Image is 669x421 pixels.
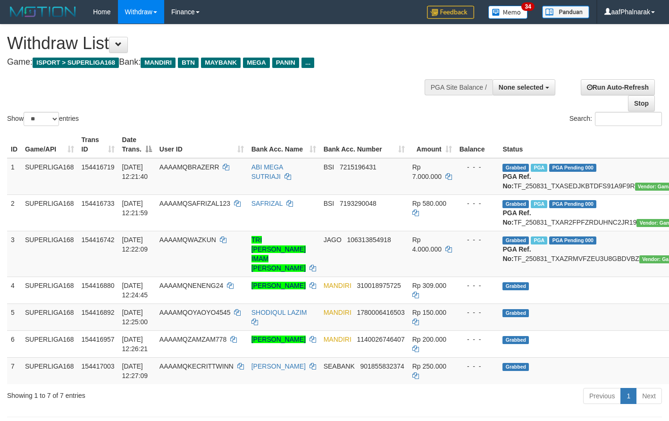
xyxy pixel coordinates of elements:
span: Marked by aafsoumeymey [531,200,547,208]
div: - - - [460,362,495,371]
span: JAGO [324,236,342,244]
span: BTN [178,58,199,68]
span: MEGA [243,58,270,68]
span: [DATE] 12:21:40 [122,163,148,180]
td: 1 [7,158,21,195]
span: Grabbed [502,236,529,244]
span: 154416719 [82,163,115,171]
span: Rp 580.000 [412,200,446,207]
th: Balance [456,131,499,158]
span: 154416892 [82,309,115,316]
span: Copy 106313854918 to clipboard [347,236,391,244]
span: Grabbed [502,282,529,290]
span: 154416880 [82,282,115,289]
a: TRI [PERSON_NAME] IMAM [PERSON_NAME] [251,236,306,272]
img: panduan.png [542,6,589,18]
span: AAAAMQWAZKUN [159,236,216,244]
span: Grabbed [502,336,529,344]
button: None selected [493,79,555,95]
td: 3 [7,231,21,277]
td: SUPERLIGA168 [21,357,78,384]
b: PGA Ref. No: [502,245,531,262]
span: Copy 1140026746407 to clipboard [357,336,404,343]
span: PANIN [272,58,299,68]
td: 2 [7,194,21,231]
div: - - - [460,235,495,244]
td: 7 [7,357,21,384]
th: Trans ID: activate to sort column ascending [78,131,118,158]
td: SUPERLIGA168 [21,194,78,231]
a: [PERSON_NAME] [251,362,306,370]
img: Button%20Memo.svg [488,6,528,19]
span: SEABANK [324,362,355,370]
span: Copy 7193290048 to clipboard [340,200,376,207]
td: SUPERLIGA168 [21,277,78,303]
a: Previous [583,388,621,404]
a: [PERSON_NAME] [251,282,306,289]
td: 6 [7,330,21,357]
span: MANDIRI [141,58,176,68]
span: [DATE] 12:26:21 [122,336,148,353]
div: Showing 1 to 7 of 7 entries [7,387,272,400]
div: - - - [460,199,495,208]
a: SHODIQUL LAZIM [251,309,307,316]
a: ABI MEGA SUTRIAJI [251,163,283,180]
div: - - - [460,162,495,172]
span: Copy 7215196431 to clipboard [340,163,376,171]
span: AAAAMQKECRITTWINN [159,362,234,370]
th: Date Trans.: activate to sort column descending [118,131,156,158]
span: Marked by aafsoumeymey [531,164,547,172]
b: PGA Ref. No: [502,173,531,190]
label: Show entries [7,112,79,126]
span: 154417003 [82,362,115,370]
b: PGA Ref. No: [502,209,531,226]
span: AAAAMQBRAZERR [159,163,219,171]
span: BSI [324,163,334,171]
div: - - - [460,281,495,290]
th: User ID: activate to sort column ascending [156,131,248,158]
span: AAAAMQSAFRIZAL123 [159,200,230,207]
span: MANDIRI [324,282,351,289]
span: AAAAMQOYAOYO4545 [159,309,231,316]
td: 4 [7,277,21,303]
span: MAYBANK [201,58,241,68]
span: 154416733 [82,200,115,207]
span: Grabbed [502,309,529,317]
span: MANDIRI [324,309,351,316]
td: SUPERLIGA168 [21,158,78,195]
span: Marked by aafsoumeymey [531,236,547,244]
span: Rp 309.000 [412,282,446,289]
img: Feedback.jpg [427,6,474,19]
span: 34 [521,2,534,11]
span: AAAAMQNENENG24 [159,282,223,289]
div: - - - [460,308,495,317]
span: Rp 200.000 [412,336,446,343]
a: Next [636,388,662,404]
span: Rp 4.000.000 [412,236,442,253]
img: MOTION_logo.png [7,5,79,19]
span: MANDIRI [324,336,351,343]
th: Game/API: activate to sort column ascending [21,131,78,158]
span: BSI [324,200,334,207]
h4: Game: Bank: [7,58,436,67]
a: 1 [620,388,636,404]
span: Copy 310018975725 to clipboard [357,282,401,289]
input: Search: [595,112,662,126]
span: 154416957 [82,336,115,343]
span: AAAAMQZAMZAM778 [159,336,226,343]
select: Showentries [24,112,59,126]
td: SUPERLIGA168 [21,330,78,357]
span: ISPORT > SUPERLIGA168 [33,58,119,68]
span: PGA Pending [549,236,596,244]
a: Stop [628,95,655,111]
span: [DATE] 12:27:09 [122,362,148,379]
th: Bank Acc. Name: activate to sort column ascending [248,131,320,158]
span: Rp 150.000 [412,309,446,316]
span: None selected [499,84,544,91]
span: ... [301,58,314,68]
div: - - - [460,335,495,344]
td: SUPERLIGA168 [21,231,78,277]
a: [PERSON_NAME] [251,336,306,343]
h1: Withdraw List [7,34,436,53]
a: Run Auto-Refresh [581,79,655,95]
